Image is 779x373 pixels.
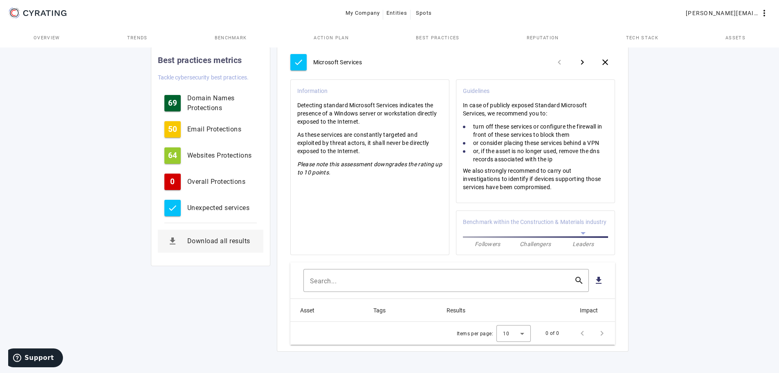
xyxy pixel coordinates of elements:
mat-icon: more_vert [759,8,769,18]
button: Download all results [158,230,263,253]
mat-icon: search [569,276,589,285]
mat-icon: check [168,203,177,213]
div: 0 of 0 [546,329,559,337]
div: Overall Protections [187,177,257,187]
span: Reputation [527,36,559,40]
div: Unexpected services [187,203,257,213]
mat-label: Search... [310,277,337,285]
li: or consider placing these services behind a VPN [463,139,608,147]
p: Detecting standard Microsoft Services indicates the presence of a Windows server or workstation d... [297,101,443,126]
div: Leaders [559,240,607,248]
span: Trends [127,36,148,40]
button: Spots [411,6,437,20]
span: 50 [168,125,177,133]
button: My Company [342,6,384,20]
div: Challengers [512,240,559,248]
button: 69Domain Names Protections [158,92,263,115]
button: close [595,52,615,72]
span: Benchmark [215,36,247,40]
mat-icon: file_download [594,276,604,285]
div: Download all results [187,236,257,246]
div: Followers [464,240,512,248]
span: 64 [168,151,177,160]
p: We also strongly recommend to carry out investigations to identify if devices supporting those se... [463,167,608,191]
mat-card-subtitle: Tackle cybersecurity best practices. [158,73,249,82]
mat-icon: close [600,57,610,67]
div: Impact [580,306,605,315]
g: CYRATING [23,10,67,16]
span: Overview [34,36,60,40]
div: Tags [373,306,386,315]
div: Asset [300,306,314,315]
button: Next page [592,323,612,343]
button: Previous page [572,323,592,343]
button: 64Websites Protections [158,144,263,167]
mat-icon: get_app [164,233,181,249]
span: My Company [346,7,380,20]
button: 50Email Protections [158,118,263,141]
button: Entities [383,6,411,20]
span: 0 [170,178,175,186]
span: Tech Stack [626,36,658,40]
li: turn off these services or configure the firewall in front of these services to block them [463,122,608,139]
iframe: Opens a widget where you can find more information [8,348,63,369]
div: Items per page: [457,330,493,338]
button: Unexpected services [158,197,263,219]
div: Asset [300,306,322,315]
span: Microsoft Services [313,58,362,66]
div: Tags [373,306,393,315]
mat-card-title: Best practices metrics [158,54,242,67]
span: [PERSON_NAME][EMAIL_ADDRESS][DOMAIN_NAME] [686,7,759,20]
mat-icon: check [294,57,303,67]
div: Domain Names Protections [187,93,257,113]
div: Impact [580,306,598,315]
span: Action Plan [314,36,349,40]
span: 69 [168,99,177,107]
mat-card-subtitle: Benchmark within the Construction & Materials industry [463,217,606,226]
div: Websites Protections [187,151,257,161]
p: In case of publicly exposed Standard Microsoft Services, we recommend you to: [463,101,608,118]
p: Please note this assessment downgrades the rating up to 10 points. [297,160,443,176]
span: Entities [386,7,407,20]
button: 0Overall Protections [158,170,263,193]
span: Best practices [416,36,459,40]
button: Next [572,52,592,72]
li: or, if the asset is no longer used, remove the dns records associated with the ip [463,147,608,163]
button: [PERSON_NAME][EMAIL_ADDRESS][DOMAIN_NAME] [682,6,772,20]
p: As these services are constantly targeted and exploited by threat actors, it shall never be direc... [297,131,443,155]
mat-card-subtitle: Guidelines [463,86,489,95]
span: Assets [725,36,745,40]
div: Results [447,306,465,315]
span: Spots [416,7,432,20]
mat-card-subtitle: Information [297,86,328,95]
div: Email Protections [187,124,257,134]
div: Results [447,306,473,315]
mat-icon: Next [577,57,587,67]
